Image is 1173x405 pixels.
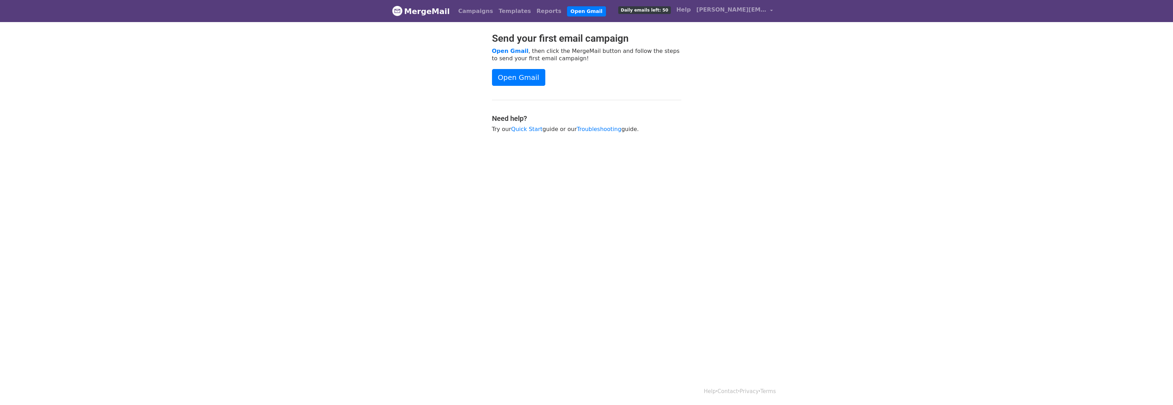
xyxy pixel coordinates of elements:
p: , then click the MergeMail button and follow the steps to send your first email campaign! [492,47,681,62]
span: Daily emails left: 50 [618,6,670,14]
p: Try our guide or our guide. [492,125,681,133]
a: Daily emails left: 50 [615,3,673,17]
a: Quick Start [511,126,542,132]
a: Campaigns [456,4,496,18]
a: Templates [496,4,534,18]
a: Reports [534,4,564,18]
a: [PERSON_NAME][EMAIL_ADDRESS][PERSON_NAME][DOMAIN_NAME] [694,3,776,19]
a: Privacy [740,388,759,394]
a: Open Gmail [567,6,606,16]
span: [PERSON_NAME][EMAIL_ADDRESS][PERSON_NAME][DOMAIN_NAME] [696,6,767,14]
a: Help [704,388,716,394]
a: MergeMail [392,4,450,19]
h2: Send your first email campaign [492,33,681,44]
a: Open Gmail [492,69,545,86]
a: Open Gmail [492,48,528,54]
a: Troubleshooting [577,126,621,132]
a: Terms [760,388,776,394]
img: MergeMail logo [392,6,403,16]
a: Help [674,3,694,17]
h4: Need help? [492,114,681,123]
a: Contact [717,388,738,394]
